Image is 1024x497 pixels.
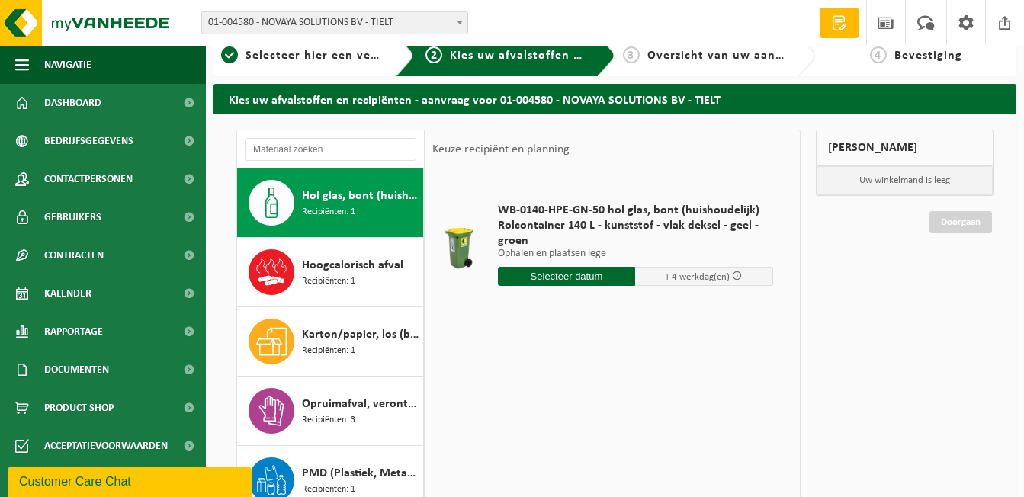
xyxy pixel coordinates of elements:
div: [PERSON_NAME] [816,130,994,166]
span: Hoogcalorisch afval [302,256,403,274]
span: Recipiënten: 1 [302,274,355,289]
span: 3 [623,46,640,63]
span: Recipiënten: 1 [302,483,355,497]
button: Opruimafval, verontreinigd, ontvlambaar Recipiënten: 3 [237,377,424,446]
a: 1Selecteer hier een vestiging [221,46,384,65]
span: + 4 werkdag(en) [665,272,730,282]
span: Kalender [44,274,91,313]
a: Doorgaan [929,211,992,233]
span: Contracten [44,236,104,274]
span: Recipiënten: 3 [302,413,355,428]
span: Product Shop [44,389,114,427]
span: Rolcontainer 140 L - kunststof - vlak deksel - geel - groen [498,218,773,248]
span: Documenten [44,351,109,389]
input: Selecteer datum [498,267,636,286]
span: Recipiënten: 1 [302,205,355,220]
span: Contactpersonen [44,160,133,198]
input: Materiaal zoeken [245,138,416,161]
span: 4 [870,46,887,63]
button: Hol glas, bont (huishoudelijk) Recipiënten: 1 [237,168,424,238]
button: Karton/papier, los (bedrijven) Recipiënten: 1 [237,307,424,377]
span: Dashboard [44,84,101,122]
button: Hoogcalorisch afval Recipiënten: 1 [237,238,424,307]
span: Hol glas, bont (huishoudelijk) [302,187,419,205]
span: Recipiënten: 1 [302,344,355,358]
span: Kies uw afvalstoffen en recipiënten [450,50,660,62]
span: 01-004580 - NOVAYA SOLUTIONS BV - TIELT [202,12,467,34]
span: Rapportage [44,313,103,351]
h2: Kies uw afvalstoffen en recipiënten - aanvraag voor 01-004580 - NOVAYA SOLUTIONS BV - TIELT [213,84,1016,114]
span: 1 [221,46,238,63]
span: Bedrijfsgegevens [44,122,133,160]
span: WB-0140-HPE-GN-50 hol glas, bont (huishoudelijk) [498,203,773,218]
span: PMD (Plastiek, Metaal, Drankkartons) (bedrijven) [302,464,419,483]
p: Uw winkelmand is leeg [817,166,993,195]
span: Acceptatievoorwaarden [44,427,168,465]
span: Gebruikers [44,198,101,236]
p: Ophalen en plaatsen lege [498,248,773,259]
span: Overzicht van uw aanvraag [647,50,808,62]
iframe: chat widget [8,463,255,497]
div: Keuze recipiënt en planning [425,130,577,168]
span: Selecteer hier een vestiging [246,50,410,62]
span: 01-004580 - NOVAYA SOLUTIONS BV - TIELT [201,11,468,34]
span: Opruimafval, verontreinigd, ontvlambaar [302,395,419,413]
span: 2 [425,46,442,63]
span: Bevestiging [894,50,962,62]
span: Navigatie [44,46,91,84]
span: Karton/papier, los (bedrijven) [302,325,419,344]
